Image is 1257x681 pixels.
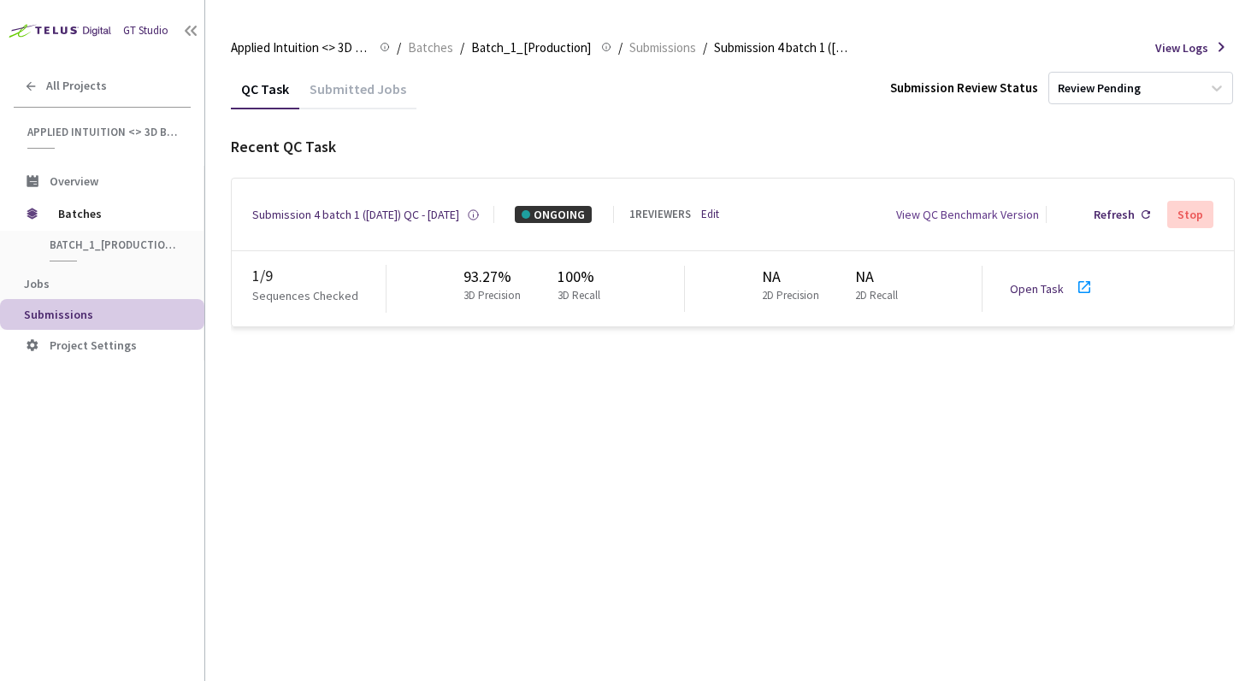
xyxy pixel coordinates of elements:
[855,288,898,304] p: 2D Recall
[1010,281,1064,296] a: Open Task
[27,125,180,139] span: Applied Intuition <> 3D BBox - [PERSON_NAME]
[896,206,1039,223] div: View QC Benchmark Version
[252,206,459,223] a: Submission 4 batch 1 ([DATE]) QC - [DATE]
[397,38,401,58] li: /
[24,307,93,322] span: Submissions
[299,80,416,109] div: Submitted Jobs
[231,80,299,109] div: QC Task
[762,288,819,304] p: 2D Precision
[408,38,453,58] span: Batches
[1094,206,1135,223] div: Refresh
[618,38,623,58] li: /
[1058,80,1141,97] div: Review Pending
[463,266,528,288] div: 93.27%
[558,288,600,304] p: 3D Recall
[463,288,521,304] p: 3D Precision
[50,238,176,252] span: Batch_1_[Production]
[46,79,107,93] span: All Projects
[714,38,853,58] span: Submission 4 batch 1 ([DATE])
[890,79,1038,97] div: Submission Review Status
[24,276,50,291] span: Jobs
[701,207,719,223] a: Edit
[252,265,386,287] div: 1 / 9
[231,38,369,58] span: Applied Intuition <> 3D BBox - [PERSON_NAME]
[471,38,591,58] span: Batch_1_[Production]
[762,266,826,288] div: NA
[515,206,592,223] div: ONGOING
[252,287,358,304] p: Sequences Checked
[460,38,464,58] li: /
[123,23,168,39] div: GT Studio
[231,136,1235,158] div: Recent QC Task
[58,197,175,231] span: Batches
[1177,208,1203,221] div: Stop
[50,338,137,353] span: Project Settings
[626,38,699,56] a: Submissions
[1155,39,1208,56] span: View Logs
[629,207,691,223] div: 1 REVIEWERS
[855,266,905,288] div: NA
[50,173,98,189] span: Overview
[404,38,457,56] a: Batches
[629,38,696,58] span: Submissions
[558,266,607,288] div: 100%
[703,38,707,58] li: /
